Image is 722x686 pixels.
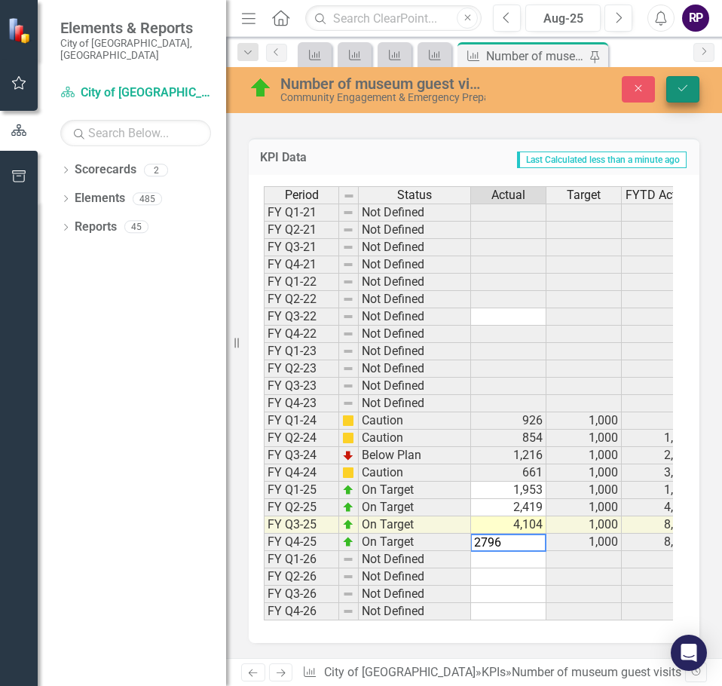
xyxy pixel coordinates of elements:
[75,219,117,236] a: Reports
[342,501,354,513] img: zOikAAAAAElFTkSuQmCC
[359,378,471,395] td: Not Defined
[264,412,339,430] td: FY Q1-24
[546,482,622,499] td: 1,000
[302,664,684,681] div: » »
[60,19,211,37] span: Elements & Reports
[342,519,354,531] img: zOikAAAAAElFTkSuQmCC
[622,516,697,534] td: 8,476
[342,311,354,323] img: 8DAGhfEEPCf229AAAAAElFTkSuQmCC
[264,568,339,586] td: FY Q2-26
[682,5,709,32] button: RP
[342,605,354,617] img: 8DAGhfEEPCf229AAAAAElFTkSuQmCC
[517,152,687,168] span: Last Calculated less than a minute ago
[260,151,352,164] h3: KPI Data
[342,259,354,271] img: 8DAGhfEEPCf229AAAAAElFTkSuQmCC
[525,5,601,32] button: Aug-25
[342,293,354,305] img: 8DAGhfEEPCf229AAAAAElFTkSuQmCC
[491,188,525,202] span: Actual
[359,222,471,239] td: Not Defined
[342,467,354,479] img: cBAA0RP0Y6D5n+AAAAAElFTkSuQmCC
[359,551,471,568] td: Not Defined
[342,363,354,375] img: 8DAGhfEEPCf229AAAAAElFTkSuQmCC
[359,568,471,586] td: Not Defined
[359,516,471,534] td: On Target
[124,221,148,234] div: 45
[359,464,471,482] td: Caution
[359,274,471,291] td: Not Defined
[264,430,339,447] td: FY Q2-24
[144,164,168,176] div: 2
[359,412,471,430] td: Caution
[546,430,622,447] td: 1,000
[8,17,34,44] img: ClearPoint Strategy
[342,380,354,392] img: 8DAGhfEEPCf229AAAAAElFTkSuQmCC
[264,308,339,326] td: FY Q3-22
[75,161,136,179] a: Scorecards
[471,516,546,534] td: 4,104
[280,75,485,92] div: Number of museum guest visits
[342,415,354,427] img: cBAA0RP0Y6D5n+AAAAAElFTkSuQmCC
[359,586,471,603] td: Not Defined
[626,188,693,202] span: FYTD Actual
[471,412,546,430] td: 926
[622,499,697,516] td: 4,372
[264,499,339,516] td: FY Q2-25
[531,10,595,28] div: Aug-25
[359,326,471,343] td: Not Defined
[285,188,319,202] span: Period
[546,447,622,464] td: 1,000
[622,412,697,430] td: 926
[264,378,339,395] td: FY Q3-23
[546,464,622,482] td: 1,000
[671,635,707,671] div: Open Intercom Messenger
[342,432,354,444] img: cBAA0RP0Y6D5n+AAAAAElFTkSuQmCC
[397,188,432,202] span: Status
[359,603,471,620] td: Not Defined
[264,360,339,378] td: FY Q2-23
[359,360,471,378] td: Not Defined
[546,516,622,534] td: 1,000
[264,603,339,620] td: FY Q4-26
[359,291,471,308] td: Not Defined
[75,190,125,207] a: Elements
[305,5,482,32] input: Search ClearPoint...
[264,326,339,343] td: FY Q4-22
[264,464,339,482] td: FY Q4-24
[359,447,471,464] td: Below Plan
[133,192,162,205] div: 485
[622,482,697,499] td: 1,953
[342,207,354,219] img: 8DAGhfEEPCf229AAAAAElFTkSuQmCC
[359,482,471,499] td: On Target
[471,499,546,516] td: 2,419
[342,276,354,288] img: 8DAGhfEEPCf229AAAAAElFTkSuQmCC
[342,397,354,409] img: 8DAGhfEEPCf229AAAAAElFTkSuQmCC
[264,256,339,274] td: FY Q4-21
[546,412,622,430] td: 1,000
[342,553,354,565] img: 8DAGhfEEPCf229AAAAAElFTkSuQmCC
[622,534,697,551] td: 8,476
[342,241,354,253] img: 8DAGhfEEPCf229AAAAAElFTkSuQmCC
[264,516,339,534] td: FY Q3-25
[471,430,546,447] td: 854
[60,120,211,146] input: Search Below...
[342,449,354,461] img: TnMDeAgwAPMxUmUi88jYAAAAAElFTkSuQmCC
[359,395,471,412] td: Not Defined
[546,534,622,551] td: 1,000
[264,239,339,256] td: FY Q3-21
[324,665,476,679] a: City of [GEOGRAPHIC_DATA]
[60,84,211,102] a: City of [GEOGRAPHIC_DATA]
[512,665,681,679] div: Number of museum guest visits
[359,204,471,222] td: Not Defined
[342,224,354,236] img: 8DAGhfEEPCf229AAAAAElFTkSuQmCC
[622,464,697,482] td: 3,657
[342,571,354,583] img: 8DAGhfEEPCf229AAAAAElFTkSuQmCC
[471,464,546,482] td: 661
[342,345,354,357] img: 8DAGhfEEPCf229AAAAAElFTkSuQmCC
[622,430,697,447] td: 1,780
[546,499,622,516] td: 1,000
[486,47,586,66] div: Number of museum guest visits
[264,274,339,291] td: FY Q1-22
[280,92,485,103] div: Community Engagement & Emergency Preparedness
[264,343,339,360] td: FY Q1-23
